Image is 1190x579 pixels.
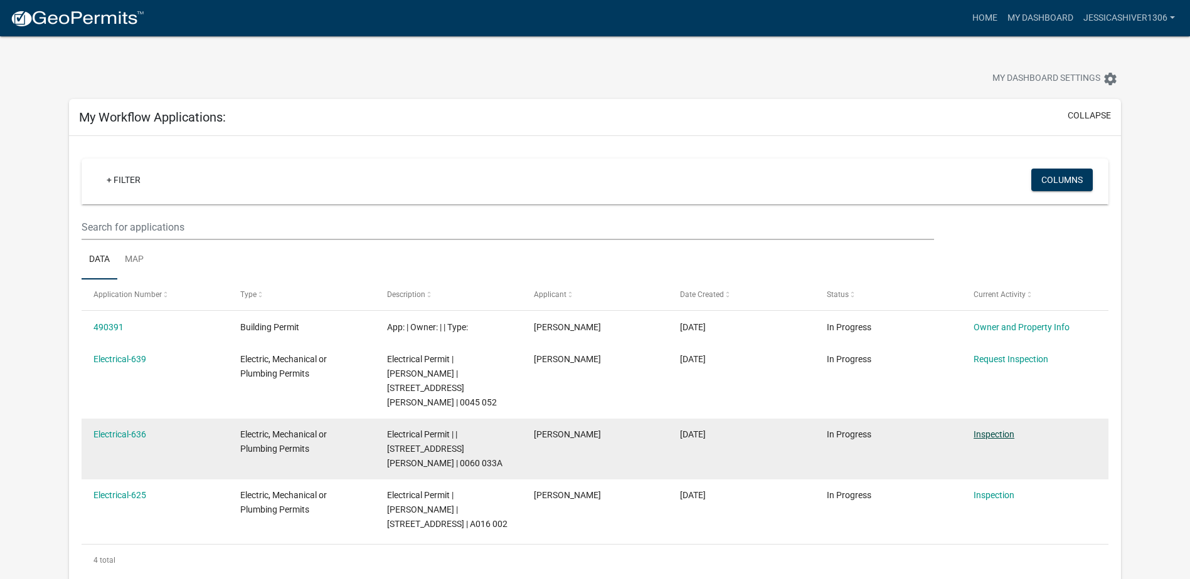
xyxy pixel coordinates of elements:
a: Owner and Property Info [974,322,1070,332]
span: 10/09/2025 [680,322,706,332]
span: Jessica Shiver [534,490,601,500]
span: Electrical Permit | Jessica Shiver | 302 BEAR CREEK RD, Valdosta 31603 | A016 002 [387,490,507,529]
a: Electrical-625 [93,490,146,500]
h5: My Workflow Applications: [79,110,226,125]
button: collapse [1068,109,1111,122]
span: Applicant [534,290,566,299]
a: Inspection [974,429,1014,439]
a: JessicaShiver1306 [1078,6,1180,30]
a: Inspection [974,490,1014,500]
a: My Dashboard [1002,6,1078,30]
span: Jessica Shiver [534,322,601,332]
span: Electric, Mechanical or Plumbing Permits [240,354,327,378]
datatable-header-cell: Applicant [521,279,668,310]
span: Date Created [680,290,724,299]
a: Map [117,240,151,280]
span: In Progress [827,322,871,332]
datatable-header-cell: Current Activity [962,279,1108,310]
a: 490391 [93,322,124,332]
span: Description [387,290,425,299]
div: 4 total [82,545,1108,576]
a: Home [967,6,1002,30]
datatable-header-cell: Description [375,279,522,310]
button: My Dashboard Settingssettings [982,66,1128,91]
span: App: | Owner: | | Type: [387,322,468,332]
span: Application Number [93,290,162,299]
datatable-header-cell: Status [815,279,962,310]
a: Request Inspection [974,354,1048,364]
input: Search for applications [82,214,934,240]
span: Jessica Shiver [534,354,601,364]
span: Status [827,290,849,299]
span: In Progress [827,354,871,364]
a: Data [82,240,117,280]
span: Type [240,290,257,299]
datatable-header-cell: Type [228,279,375,310]
span: Electrical Permit | Jessica Shiver | 2985 WHIDDON ROWAN RD, Valdosta 31603 | 0045 052 [387,354,497,407]
span: 10/01/2025 [680,429,706,439]
button: Columns [1031,169,1093,191]
datatable-header-cell: Date Created [668,279,815,310]
span: Building Permit [240,322,299,332]
span: In Progress [827,429,871,439]
span: Electrical Permit | | 1865 FUTCH RD, Valdosta 31603 | 0060 033A [387,429,502,468]
span: In Progress [827,490,871,500]
span: 10/06/2025 [680,354,706,364]
span: Electric, Mechanical or Plumbing Permits [240,490,327,514]
a: + Filter [97,169,151,191]
span: 09/11/2025 [680,490,706,500]
span: Current Activity [974,290,1026,299]
span: Jessica Shiver [534,429,601,439]
datatable-header-cell: Application Number [82,279,228,310]
span: Electric, Mechanical or Plumbing Permits [240,429,327,454]
a: Electrical-636 [93,429,146,439]
a: Electrical-639 [93,354,146,364]
i: settings [1103,71,1118,86]
span: My Dashboard Settings [992,71,1100,86]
